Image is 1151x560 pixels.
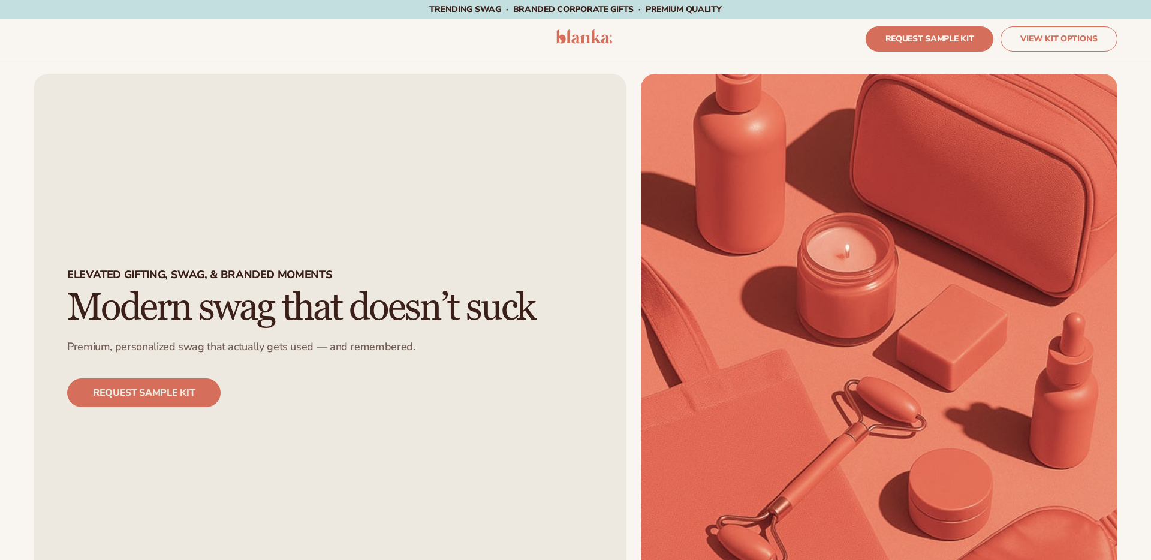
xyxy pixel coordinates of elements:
[556,29,613,49] a: logo
[1001,26,1117,52] a: VIEW KIT OPTIONS
[67,288,535,328] h2: Modern swag that doesn’t suck
[67,268,332,288] p: Elevated Gifting, swag, & branded moments
[67,378,221,407] a: REQUEST SAMPLE KIT
[429,4,721,15] span: TRENDING SWAG · BRANDED CORPORATE GIFTS · PREMIUM QUALITY
[67,340,415,354] p: Premium, personalized swag that actually gets used — and remembered.
[556,29,613,44] img: logo
[866,26,994,52] a: REQUEST SAMPLE KIT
